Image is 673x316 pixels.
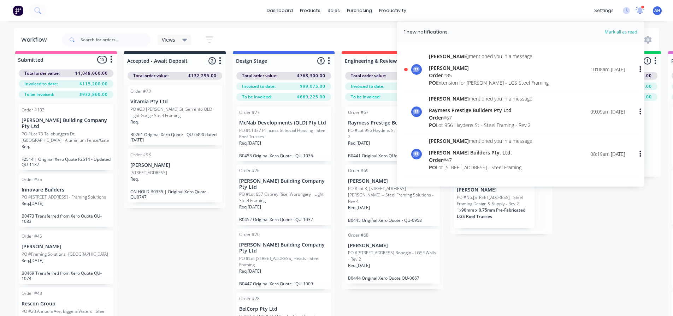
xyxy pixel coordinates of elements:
div: Order #77 [239,109,260,116]
span: PO [429,164,436,171]
p: PO #C1037 Princess St Social Housing - Steel Roof Trusses [239,127,328,140]
div: Order #70[PERSON_NAME] Building Company Pty LtdPO #Lot [STREET_ADDRESS] Heads - Steel FramingReq.... [236,229,331,289]
span: Invoiced to date: [242,83,276,90]
p: PO #Framing Solutions -[GEOGRAPHIC_DATA] [22,251,108,257]
div: 09:09am [DATE] [590,108,625,115]
p: PO #Lot 3, [STREET_ADDRESS][PERSON_NAME] -- Steel Framing Solutions - Rev 4 [348,186,437,205]
div: settings [591,5,617,16]
div: Order #77McNab Developments (QLD) Pty LtdPO #C1037 Princess St Social Housing - Steel Roof Trusse... [236,107,331,161]
span: Invoiced to date: [351,83,384,90]
span: PO [429,79,436,86]
p: Vitamia Pty Ltd [130,99,219,105]
div: FabricationLGSOrder #9101:10 PM [DATE][PERSON_NAME]PO #No.[STREET_ADDRESS] - Steel Framing Design... [454,164,535,228]
p: Req. [DATE] [348,262,370,269]
p: Rescon Group [22,301,111,307]
p: PO #Lot 657 Osprey Rise, Worongary - Light Steel Framing [239,191,328,204]
div: productivity [376,5,410,16]
p: [PERSON_NAME] [348,243,437,249]
p: B0452 Original Xero Quote - QU-1032 [239,217,328,222]
img: Factory [13,5,23,16]
div: Lot [STREET_ADDRESS] - Steel Framing [429,164,532,171]
div: Order #93 [130,152,151,158]
span: $932,860.00 [79,91,108,98]
p: Req. [DATE] [239,140,261,146]
div: Order #70 [239,231,260,238]
div: purchasing [343,5,376,16]
div: Order #43 [22,290,42,297]
span: Total order value: [24,70,60,77]
div: Order #103 [22,107,45,113]
span: $0.00 [639,83,652,90]
div: sales [324,5,343,16]
p: PO #Lot 956 Haydens St - Steel Framing - Rev 2 [348,127,437,140]
span: Views [162,36,175,43]
span: $115,200.00 [79,81,108,87]
span: Invoiced to date: [24,81,58,87]
div: # 85 [429,72,549,79]
div: Order #35 [22,176,42,183]
span: $669,225.00 [297,94,325,100]
span: Order [429,72,443,79]
p: PO #Lot 73 Tallebudgera Dr, [GEOGRAPHIC_DATA] - Aluminium Fence/Gate [22,131,111,144]
div: Order #76[PERSON_NAME] Building Company Pty LtdPO #Lot 657 Osprey Rise, Worongary - Light Steel F... [236,165,331,225]
p: McNab Developments (QLD) Pty Ltd [239,120,328,126]
span: [PERSON_NAME] [429,53,469,60]
div: Order #69 [348,168,368,174]
p: Req. [130,119,139,125]
p: B0473 Transferred from Xero Quote QU-1083 [22,213,111,224]
p: Req. [DATE] [239,268,261,274]
div: 1 new notifications [404,29,448,36]
span: AH [654,7,660,14]
span: Total order value: [351,73,386,79]
span: [PERSON_NAME] [429,138,469,144]
div: # 47 [429,156,532,164]
span: Mark all as read [579,29,637,36]
p: B0445 Original Xero Quote - QU-0958 [348,218,437,223]
p: F2514 | Original Xero Quote F2514 - Updated QU-1137 [22,157,111,167]
div: mentioned you in a message [429,95,532,102]
div: Order #73 [130,88,151,95]
p: [PERSON_NAME] [457,187,532,193]
span: [PERSON_NAME] [429,95,469,102]
div: Order #78 [239,296,260,302]
span: $0.00 [639,94,652,100]
div: Order #45 [22,233,42,239]
p: B0441 Original Xero QUote - QU-0984 [348,153,437,158]
p: PO #No.[STREET_ADDRESS] - Steel Framing Design & Supply - Rev 2 [457,194,532,207]
div: Order #103[PERSON_NAME] Building Company Pty LtdPO #Lot 73 Tallebudgera Dr, [GEOGRAPHIC_DATA] - A... [19,104,113,170]
span: Total order value: [242,73,277,79]
input: Search for orders... [81,33,150,47]
div: Order #67 [348,109,368,116]
p: PO #[STREET_ADDRESS] - Framing Solutions [22,194,106,200]
p: [PERSON_NAME] Building Company Pty Ltd [239,178,328,190]
p: [PERSON_NAME] [22,244,111,250]
p: B0469 Transferred from Xero Quote QU-1074 [22,271,111,281]
div: Order #69[PERSON_NAME]PO #Lot 3, [STREET_ADDRESS][PERSON_NAME] -- Steel Framing Solutions - Rev 4... [345,165,440,226]
span: To be invoiced: [242,94,272,100]
div: Workflow [21,36,50,44]
div: 08:19am [DATE] [590,150,625,158]
span: $768,300.00 [297,73,325,79]
p: Req. [DATE] [348,140,370,146]
div: 10:08am [DATE] [590,66,625,73]
p: BelCorp Pty Ltd [239,306,328,312]
span: $1,048,060.00 [75,70,108,77]
div: Order #73Vitamia Pty LtdPO #23 [PERSON_NAME] St, Serrento QLD - Light Gauge Steel FramingReq.B026... [128,85,222,145]
p: Req. [DATE] [22,200,43,207]
p: Raymess Prestige Builders Pty Ltd [348,120,437,126]
div: Order #76 [239,168,260,174]
p: [PERSON_NAME] Building Company Pty Ltd [239,242,328,254]
div: Extension for [PERSON_NAME] - LGS Steel Framing [429,79,549,86]
p: Innovare Builders [22,187,111,193]
div: # 67 [429,114,532,121]
span: Order [429,157,443,163]
p: Req. [DATE] [348,205,370,211]
span: To be invoiced: [351,94,380,100]
span: Order [429,114,443,121]
span: To be invoiced: [24,91,54,98]
p: B0447 Original Xero Quote - QU-1009 [239,281,328,286]
div: Order #45[PERSON_NAME]PO #Framing Solutions -[GEOGRAPHIC_DATA]Req.[DATE]B0469 Transferred from Xe... [19,230,113,284]
p: PO #Lot [STREET_ADDRESS] Heads - Steel Framing [239,255,328,268]
p: B0453 Original Xero Quote - QU-1036 [239,153,328,158]
div: mentioned you in a message [429,137,532,145]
